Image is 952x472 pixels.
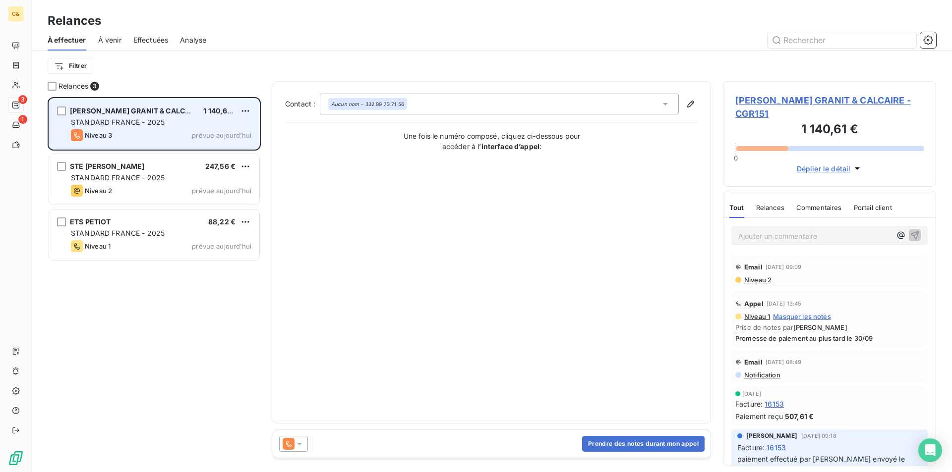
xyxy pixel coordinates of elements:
span: 507,61 € [785,411,814,421]
span: Facture : [735,399,763,409]
span: 1 [18,115,27,124]
button: Prendre des notes durant mon appel [582,436,705,452]
span: Niveau 1 [743,313,770,320]
span: À venir [98,35,121,45]
span: Appel [744,300,764,308]
span: À effectuer [48,35,86,45]
span: prévue aujourd’hui [192,242,251,250]
span: [DATE] 13:45 [767,301,802,307]
span: Email [744,263,763,271]
span: STANDARD FRANCE - 2025 [71,229,165,237]
span: 3 [90,82,99,91]
button: Déplier le détail [794,163,866,174]
span: Déplier le détail [797,163,851,174]
span: Portail client [854,204,892,211]
span: Analyse [180,35,206,45]
span: Prise de notes par [735,323,924,331]
p: Une fois le numéro composé, cliquez ci-dessous pour accéder à l’ : [393,131,591,152]
span: [PERSON_NAME] [793,323,847,331]
span: [PERSON_NAME] [746,431,797,440]
span: Commentaires [796,204,842,211]
span: 16153 [765,399,784,409]
span: [DATE] 09:18 [801,433,836,439]
img: Logo LeanPay [8,450,24,466]
span: Masquer les notes [773,313,831,320]
input: Rechercher [768,32,916,48]
span: Relances [59,81,88,91]
span: Effectuées [133,35,169,45]
div: C& [8,6,24,22]
h3: Relances [48,12,101,30]
em: Aucun nom [331,101,359,107]
span: prévue aujourd’hui [192,187,251,195]
span: Relances [756,204,784,211]
span: Paiement reçu [735,411,783,421]
span: STANDARD FRANCE - 2025 [71,118,165,126]
span: [DATE] [742,391,761,397]
span: [DATE] 08:49 [766,359,802,365]
span: 3 [18,95,27,104]
div: - 332 99 73 71 56 [331,101,404,107]
strong: interface d’appel [481,142,540,151]
span: Tout [729,204,744,211]
span: 1 140,61 € [203,106,237,115]
button: Filtrer [48,58,93,74]
span: Facture : [737,442,765,453]
span: 247,56 € [205,162,236,170]
span: [PERSON_NAME] GRANIT & CALCAIRE [70,106,201,115]
div: grid [48,97,261,472]
h3: 1 140,61 € [735,120,924,140]
span: 16153 [767,442,786,453]
span: Email [744,358,763,366]
div: Open Intercom Messenger [918,438,942,462]
span: Promesse de paiement au plus tard le 30/09 [735,334,924,342]
span: STANDARD FRANCE - 2025 [71,173,165,182]
span: STE [PERSON_NAME] [70,162,145,170]
span: Niveau 1 [85,242,111,250]
span: Niveau 2 [743,276,772,284]
span: [PERSON_NAME] GRANIT & CALCAIRE - CGR151 [735,94,924,120]
span: Notification [743,371,780,379]
span: Niveau 3 [85,131,112,139]
span: [DATE] 09:09 [766,264,802,270]
span: 0 [734,154,738,162]
label: Contact : [285,99,320,109]
span: ETS PETIOT [70,217,111,226]
span: Niveau 2 [85,187,112,195]
span: prévue aujourd’hui [192,131,251,139]
span: 88,22 € [208,217,236,226]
